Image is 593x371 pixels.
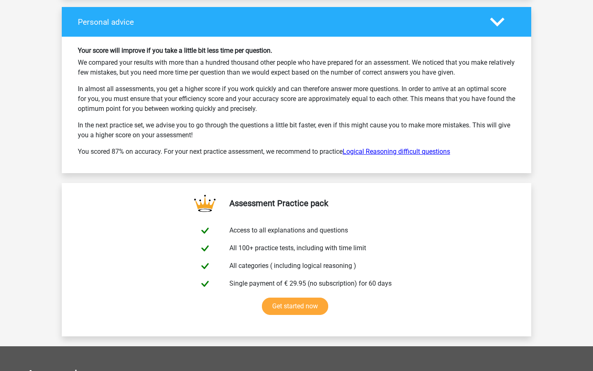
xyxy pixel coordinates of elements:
a: Logical Reasoning difficult questions [343,148,450,155]
h6: Your score will improve if you take a little bit less time per question. [78,47,515,54]
a: Get started now [262,298,328,315]
p: We compared your results with more than a hundred thousand other people who have prepared for an ... [78,58,515,77]
p: In almost all assessments, you get a higher score if you work quickly and can therefore answer mo... [78,84,515,114]
p: In the next practice set, we advise you to go through the questions a little bit faster, even if ... [78,120,515,140]
h4: Personal advice [78,17,478,27]
p: You scored 87% on accuracy. For your next practice assessment, we recommend to practice [78,147,515,157]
